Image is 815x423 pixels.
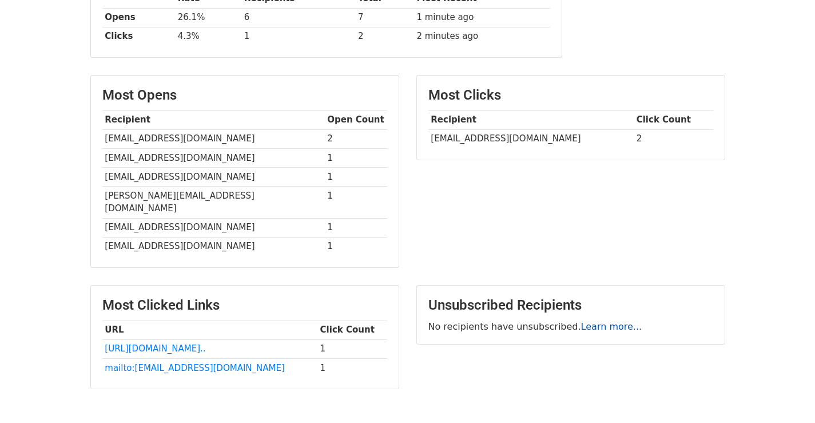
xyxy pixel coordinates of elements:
[102,186,325,218] td: [PERSON_NAME][EMAIL_ADDRESS][DOMAIN_NAME]
[317,321,387,339] th: Click Count
[102,129,325,148] td: [EMAIL_ADDRESS][DOMAIN_NAME]
[414,8,550,27] td: 1 minute ago
[317,358,387,377] td: 1
[102,218,325,237] td: [EMAIL_ADDRESS][DOMAIN_NAME]
[105,343,205,354] a: [URL][DOMAIN_NAME]..
[325,237,387,256] td: 1
[102,297,387,314] h3: Most Clicked Links
[102,8,175,27] th: Opens
[428,297,713,314] h3: Unsubscribed Recipients
[175,8,241,27] td: 26.1%
[428,110,634,129] th: Recipient
[428,129,634,148] td: [EMAIL_ADDRESS][DOMAIN_NAME]
[581,321,642,332] a: Learn more...
[241,27,355,46] td: 1
[325,148,387,167] td: 1
[325,129,387,148] td: 2
[325,110,387,129] th: Open Count
[102,87,387,104] h3: Most Opens
[428,87,713,104] h3: Most Clicks
[102,321,317,339] th: URL
[102,167,325,186] td: [EMAIL_ADDRESS][DOMAIN_NAME]
[102,110,325,129] th: Recipient
[325,186,387,218] td: 1
[634,110,713,129] th: Click Count
[105,363,285,373] a: mailto:[EMAIL_ADDRESS][DOMAIN_NAME]
[241,8,355,27] td: 6
[325,167,387,186] td: 1
[325,218,387,237] td: 1
[102,237,325,256] td: [EMAIL_ADDRESS][DOMAIN_NAME]
[355,27,414,46] td: 2
[317,339,387,358] td: 1
[175,27,241,46] td: 4.3%
[634,129,713,148] td: 2
[355,8,414,27] td: 7
[102,148,325,167] td: [EMAIL_ADDRESS][DOMAIN_NAME]
[102,27,175,46] th: Clicks
[414,27,550,46] td: 2 minutes ago
[758,368,815,423] iframe: Chat Widget
[428,321,713,333] p: No recipients have unsubscribed.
